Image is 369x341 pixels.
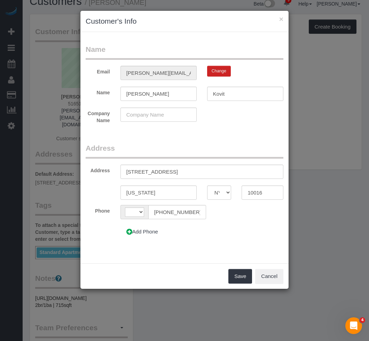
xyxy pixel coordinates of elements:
[120,87,197,101] input: First Name
[207,66,231,77] button: Change
[80,11,289,289] sui-modal: Customer's Info
[148,205,206,219] input: Phone
[86,16,283,26] h3: Customer's Info
[80,205,115,214] label: Phone
[86,44,283,60] legend: Name
[242,185,283,200] input: Zip Code
[120,224,164,239] button: Add Phone
[80,87,115,96] label: Name
[120,108,197,122] input: Company Name
[360,317,365,323] span: 4
[120,185,197,200] input: City
[80,165,115,174] label: Address
[279,15,283,23] button: ×
[80,66,115,75] label: Email
[255,269,283,284] button: Cancel
[80,108,115,124] label: Company Name
[86,143,283,159] legend: Address
[228,269,252,284] button: Save
[207,87,283,101] input: Last Name
[345,317,362,334] iframe: Intercom live chat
